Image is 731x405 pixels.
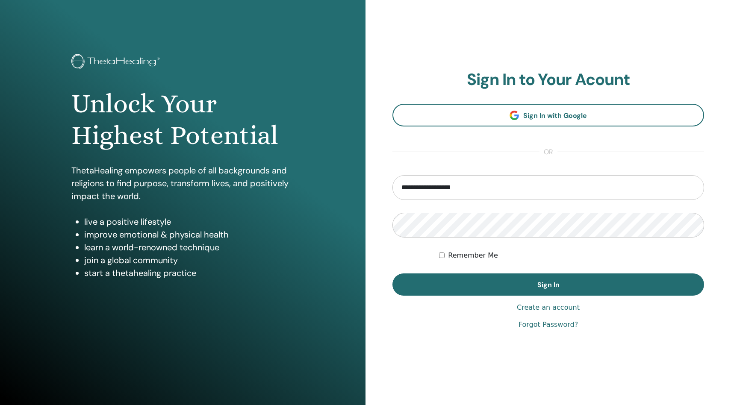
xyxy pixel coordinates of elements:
li: live a positive lifestyle [84,215,294,228]
a: Sign In with Google [392,104,704,126]
h2: Sign In to Your Acount [392,70,704,90]
li: start a thetahealing practice [84,267,294,279]
label: Remember Me [448,250,498,261]
div: Keep me authenticated indefinitely or until I manually logout [439,250,704,261]
span: Sign In with Google [523,111,587,120]
h1: Unlock Your Highest Potential [71,88,294,152]
li: improve emotional & physical health [84,228,294,241]
button: Sign In [392,273,704,296]
a: Create an account [517,302,580,313]
span: or [539,147,557,157]
p: ThetaHealing empowers people of all backgrounds and religions to find purpose, transform lives, a... [71,164,294,202]
span: Sign In [537,280,560,289]
a: Forgot Password? [519,320,578,330]
li: learn a world-renowned technique [84,241,294,254]
li: join a global community [84,254,294,267]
